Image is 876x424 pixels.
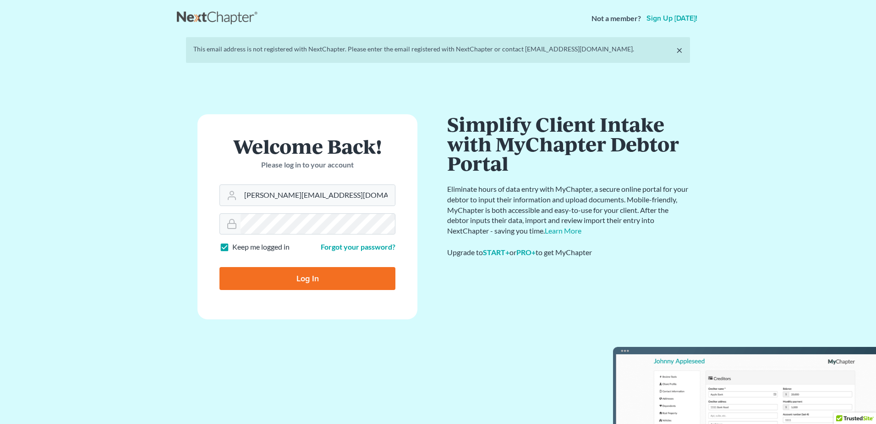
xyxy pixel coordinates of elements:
[241,185,395,205] input: Email Address
[321,242,395,251] a: Forgot your password?
[591,13,641,24] strong: Not a member?
[219,136,395,156] h1: Welcome Back!
[483,248,509,257] a: START+
[447,247,690,258] div: Upgrade to or to get MyChapter
[676,45,683,56] a: ×
[219,267,395,290] input: Log In
[447,184,690,236] p: Eliminate hours of data entry with MyChapter, a secure online portal for your debtor to input the...
[232,242,290,252] label: Keep me logged in
[545,226,581,235] a: Learn More
[645,15,699,22] a: Sign up [DATE]!
[193,45,683,54] div: This email address is not registered with NextChapter. Please enter the email registered with Nex...
[219,160,395,170] p: Please log in to your account
[447,114,690,173] h1: Simplify Client Intake with MyChapter Debtor Portal
[516,248,536,257] a: PRO+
